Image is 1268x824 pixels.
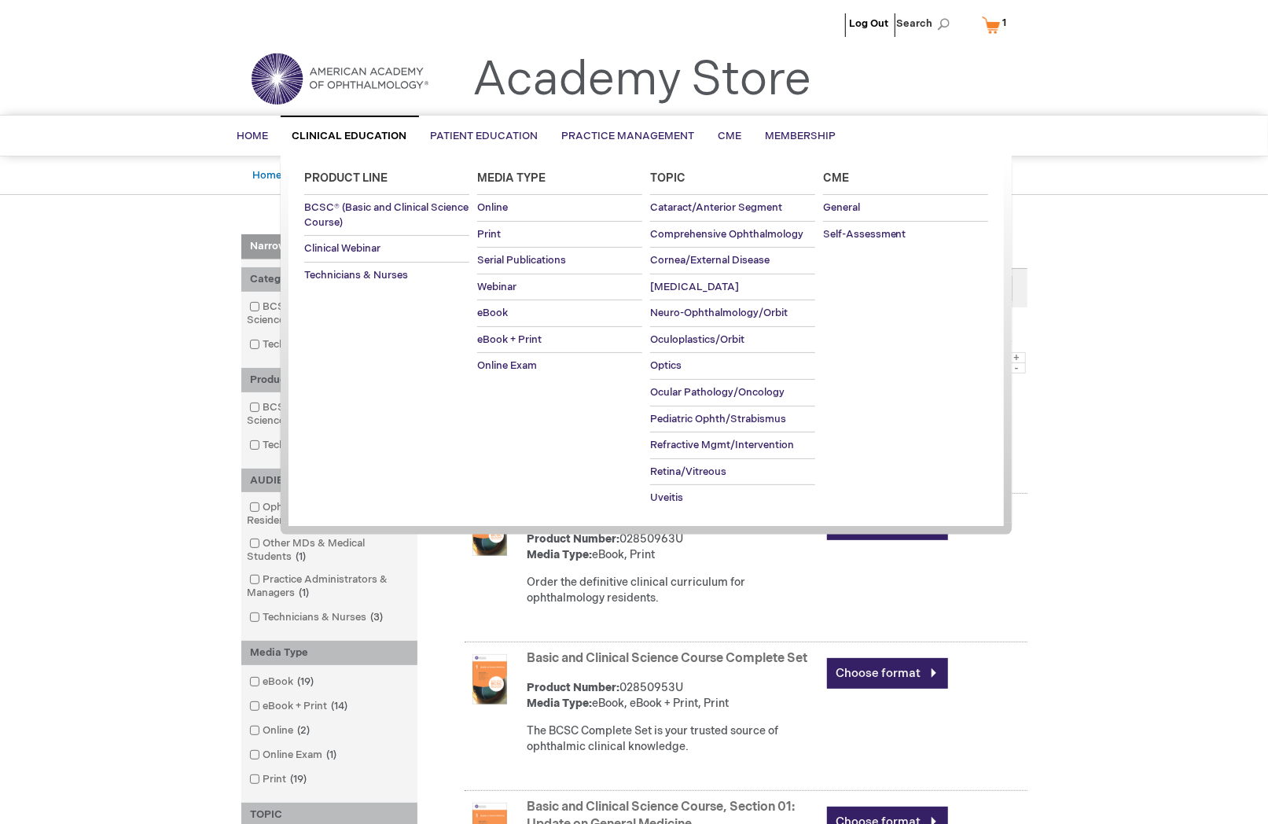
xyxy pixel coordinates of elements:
span: Self-Assessment [823,228,906,241]
span: Cme [823,171,849,185]
span: 19 [294,675,318,688]
a: Log Out [850,17,889,30]
span: Clinical Webinar [304,242,380,255]
span: CME [719,130,742,142]
span: Ocular Pathology/Oncology [650,386,785,399]
a: BCSC® (Basic and Clinical Science Course)18 [245,400,413,429]
span: Comprehensive Ophthalmology [650,228,803,241]
span: 19 [287,773,311,785]
span: Online [477,201,508,214]
span: Uveitis [650,491,683,504]
span: Optics [650,359,682,372]
strong: Narrow Your Choices [241,234,417,259]
div: The BCSC Complete Set is your trusted source of ophthalmic clinical knowledge. [527,723,819,755]
a: Academy Store [473,52,812,109]
span: Search [897,8,957,39]
a: Technicians & Nurses3 [245,610,390,625]
a: Print19 [245,772,314,787]
a: BCSC® (Basic and Clinical Science Course)18 [245,300,413,328]
span: Technicians & Nurses [304,269,408,281]
span: 14 [328,700,352,712]
span: Patient Education [431,130,538,142]
div: AUDIENCE [241,469,417,493]
span: Retina/Vitreous [650,465,726,478]
a: Home [253,169,282,182]
img: Basic and Clinical Science Course Complete Set [465,654,515,704]
a: Other MDs & Medical Students1 [245,536,413,565]
div: Category [241,267,417,292]
span: Neuro-Ophthalmology/Orbit [650,307,788,319]
span: Webinar [477,281,516,293]
span: Print [477,228,501,241]
a: Technicians & Nurses3 [245,337,390,352]
span: Product Line [304,171,388,185]
a: Online Exam1 [245,748,344,763]
span: 2 [294,724,314,737]
span: Practice Management [562,130,695,142]
a: Technicians & Nurses3 [245,438,390,453]
strong: Media Type: [527,697,593,710]
span: eBook + Print [477,333,542,346]
strong: Product Number: [527,681,620,694]
span: Home [237,130,269,142]
span: 3 [367,611,388,624]
strong: Media Type: [527,548,593,561]
span: Online Exam [477,359,537,372]
span: BCSC® (Basic and Clinical Science Course) [304,201,469,229]
span: Cataract/Anterior Segment [650,201,782,214]
div: 02850953U eBook, eBook + Print, Print [527,680,819,712]
span: [MEDICAL_DATA] [650,281,739,293]
span: Pediatric Ophth/Strabismus [650,413,786,425]
span: General [823,201,860,214]
span: 1 [323,749,341,761]
a: Choose format [827,658,948,689]
span: eBook [477,307,508,319]
a: eBook19 [245,675,321,690]
a: Basic and Clinical Science Course Complete Set [527,651,808,666]
span: Topic [650,171,685,185]
span: Serial Publications [477,254,566,267]
div: Media Type [241,641,417,665]
span: Cornea/External Disease [650,254,770,267]
span: 1 [1003,17,1007,29]
span: Refractive Mgmt/Intervention [650,439,794,451]
a: Online2 [245,723,317,738]
a: eBook + Print14 [245,699,355,714]
span: 1 [292,550,311,563]
span: Media Type [477,171,546,185]
div: Product Line [241,368,417,392]
span: Membership [766,130,836,142]
a: 1 [979,11,1017,39]
div: Order the definitive clinical curriculum for ophthalmology residents. [527,575,819,606]
div: 02850963U eBook, Print [527,532,819,563]
a: Practice Administrators & Managers1 [245,572,413,601]
strong: Product Number: [527,532,620,546]
a: Ophthalmologists & Residents19 [245,500,413,528]
span: 1 [296,587,314,599]
span: Clinical Education [292,130,407,142]
span: Oculoplastics/Orbit [650,333,744,346]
